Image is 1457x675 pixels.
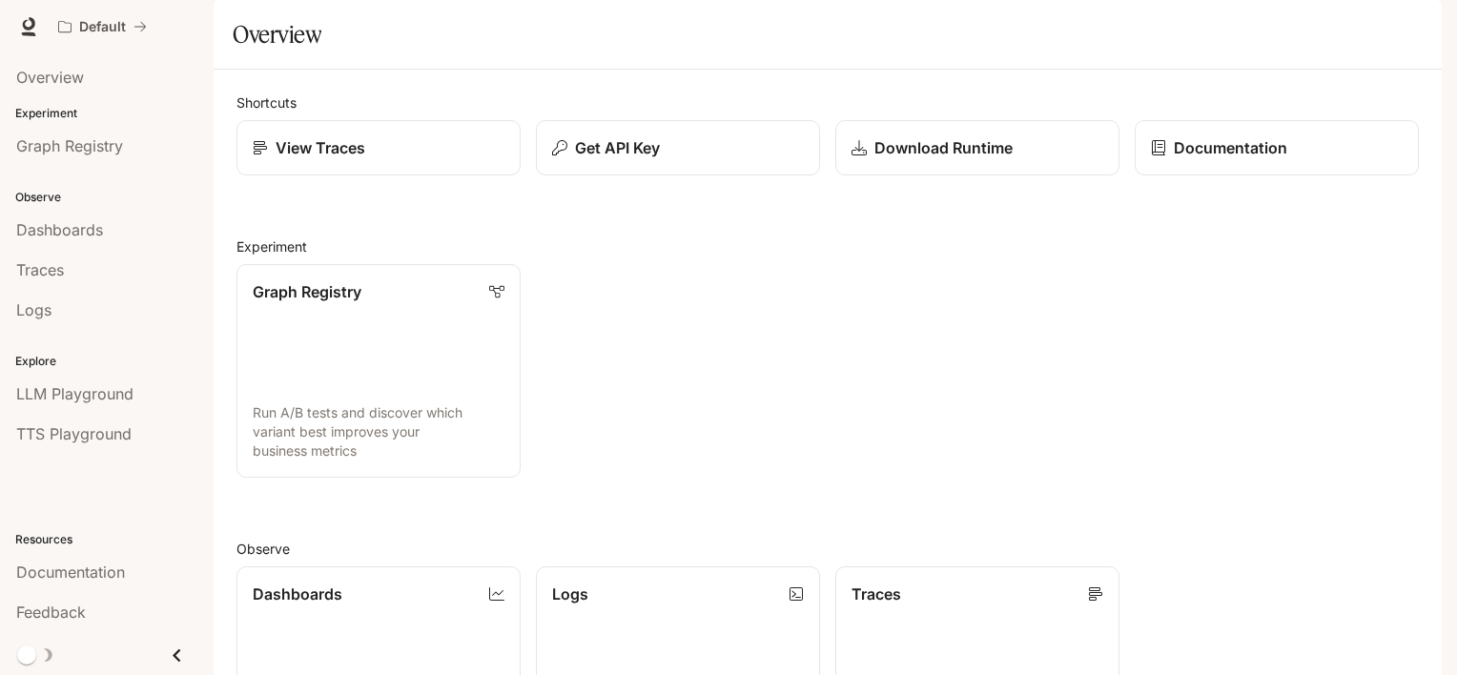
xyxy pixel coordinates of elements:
p: Run A/B tests and discover which variant best improves your business metrics [253,403,504,460]
p: Get API Key [575,136,660,159]
a: View Traces [236,120,521,175]
h2: Shortcuts [236,92,1419,112]
p: Logs [552,583,588,605]
a: Graph RegistryRun A/B tests and discover which variant best improves your business metrics [236,264,521,478]
h2: Observe [236,539,1419,559]
p: Download Runtime [874,136,1013,159]
p: Documentation [1174,136,1287,159]
h1: Overview [233,15,321,53]
a: Documentation [1135,120,1419,175]
p: Graph Registry [253,280,361,303]
h2: Experiment [236,236,1419,256]
p: Default [79,19,126,35]
button: All workspaces [50,8,155,46]
a: Download Runtime [835,120,1119,175]
button: Get API Key [536,120,820,175]
p: Traces [852,583,901,605]
p: View Traces [276,136,365,159]
p: Dashboards [253,583,342,605]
